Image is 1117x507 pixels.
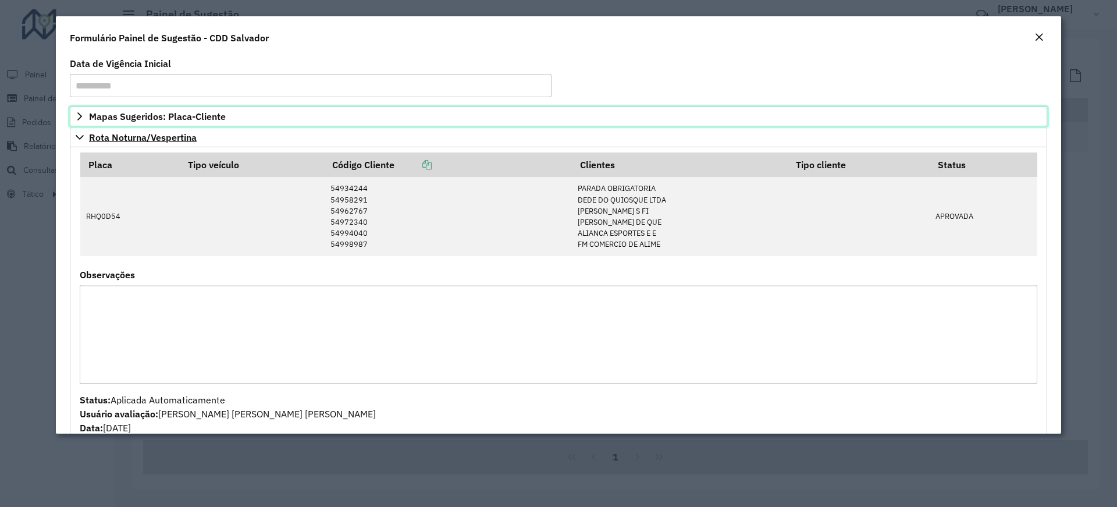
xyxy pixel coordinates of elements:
[80,394,376,434] span: Aplicada Automaticamente [PERSON_NAME] [PERSON_NAME] [PERSON_NAME] [DATE]
[70,147,1047,441] div: Rota Noturna/Vespertina
[80,268,135,282] label: Observações
[1031,30,1047,45] button: Close
[180,153,324,177] th: Tipo veículo
[788,153,929,177] th: Tipo cliente
[324,177,572,256] td: 54934244 54958291 54962767 54972340 54994040 54998987
[89,133,197,142] span: Rota Noturna/Vespertina
[70,107,1047,126] a: Mapas Sugeridos: Placa-Cliente
[80,394,111,406] strong: Status:
[324,153,572,177] th: Código Cliente
[80,408,158,420] strong: Usuário avaliação:
[89,112,226,121] span: Mapas Sugeridos: Placa-Cliente
[80,422,103,434] strong: Data:
[572,177,788,256] td: PARADA OBRIGATORIA DEDE DO QUIOSQUE LTDA [PERSON_NAME] S FI [PERSON_NAME] DE QUE ALIANCA ESPORTES...
[930,177,1037,256] td: APROVADA
[70,56,171,70] label: Data de Vigência Inicial
[70,31,269,45] h4: Formulário Painel de Sugestão - CDD Salvador
[80,153,180,177] th: Placa
[394,159,432,171] a: Copiar
[930,153,1037,177] th: Status
[70,127,1047,147] a: Rota Noturna/Vespertina
[1034,33,1044,42] em: Fechar
[572,153,788,177] th: Clientes
[80,177,180,256] td: RHQ0D54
